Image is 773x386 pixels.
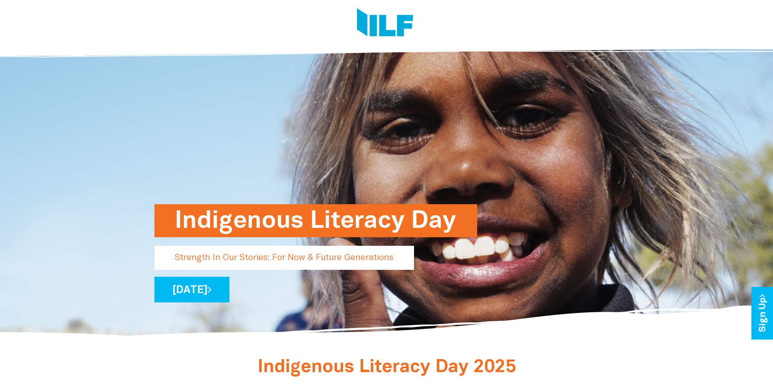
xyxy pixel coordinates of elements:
[175,204,457,237] h1: Indigenous Literacy Day
[357,8,413,39] img: Logo
[154,246,414,270] p: Strength In Our Stories: For Now & Future Generations
[154,277,229,302] a: [DATE]
[258,359,516,376] span: Indigenous Literacy Day 2025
